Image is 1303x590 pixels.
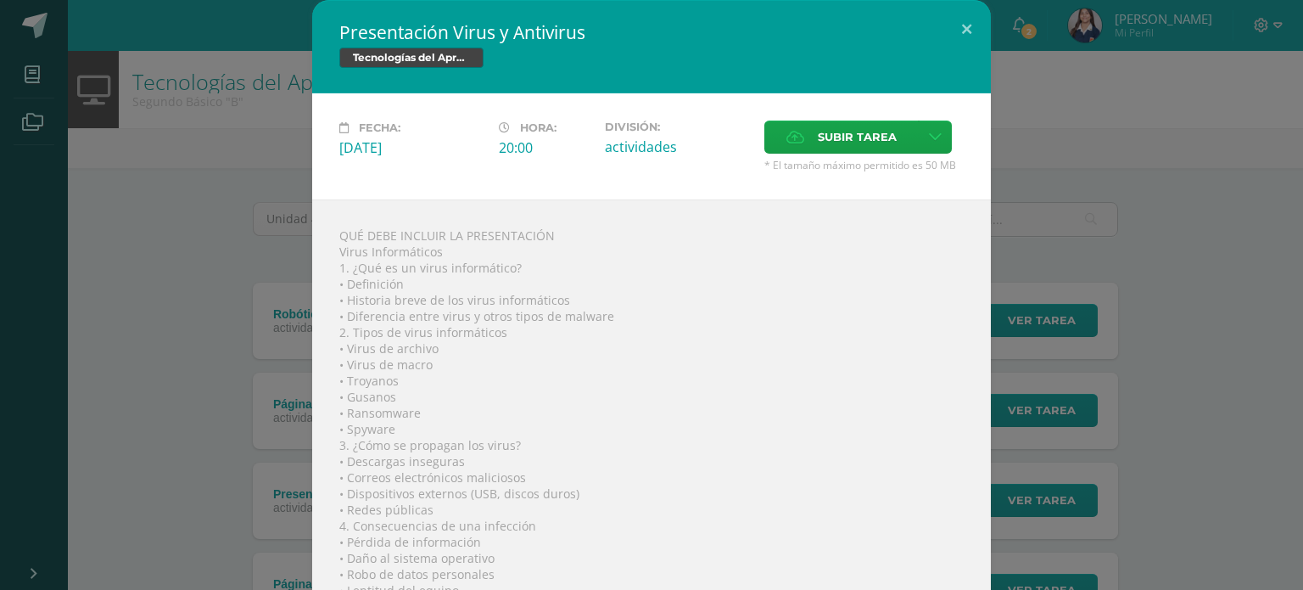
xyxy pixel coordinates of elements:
[605,121,751,133] label: División:
[339,138,485,157] div: [DATE]
[764,158,964,172] span: * El tamaño máximo permitido es 50 MB
[499,138,591,157] div: 20:00
[818,121,897,153] span: Subir tarea
[359,121,400,134] span: Fecha:
[520,121,556,134] span: Hora:
[339,48,484,68] span: Tecnologías del Aprendizaje y la Comunicación
[605,138,751,156] div: actividades
[339,20,964,44] h2: Presentación Virus y Antivirus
